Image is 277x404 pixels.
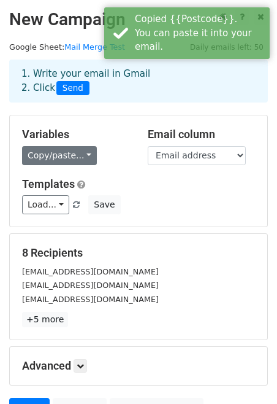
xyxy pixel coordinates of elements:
div: Copied {{Postcode}}. You can paste it into your email. [135,12,265,54]
h5: Advanced [22,359,255,373]
small: [EMAIL_ADDRESS][DOMAIN_NAME] [22,267,159,276]
a: Load... [22,195,69,214]
small: [EMAIL_ADDRESS][DOMAIN_NAME] [22,295,159,304]
a: +5 more [22,312,68,327]
h5: 8 Recipients [22,246,255,260]
h2: New Campaign [9,9,268,30]
iframe: Chat Widget [216,345,277,404]
a: Mail Merge Test [64,42,125,52]
button: Save [88,195,120,214]
small: [EMAIL_ADDRESS][DOMAIN_NAME] [22,281,159,290]
h5: Email column [148,128,255,141]
div: 1. Write your email in Gmail 2. Click [12,67,265,95]
a: Templates [22,177,75,190]
h5: Variables [22,128,129,141]
span: Send [56,81,89,96]
a: Copy/paste... [22,146,97,165]
small: Google Sheet: [9,42,125,52]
